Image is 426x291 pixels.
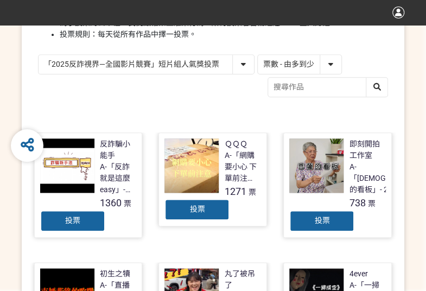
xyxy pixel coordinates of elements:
span: 投票 [314,216,329,225]
div: A-「反詐就是這麼easy」- 2025新竹市反詐視界影片徵件 [100,161,137,195]
span: 投票 [65,216,80,225]
span: 票 [367,199,375,208]
li: 投票規則：每天從所有作品中擇一投票。 [60,29,388,40]
span: 1360 [100,197,122,208]
input: 搜尋作品 [268,78,387,97]
span: 票 [124,199,131,208]
span: 1271 [224,186,246,197]
div: 4ever [349,268,367,280]
a: 即刻開拍工作室A-「[DEMOGRAPHIC_DATA]的看板」- 2025新竹市反詐視界影片徵件738票投票 [283,132,392,238]
div: 即刻開拍工作室 [349,138,386,161]
span: 738 [349,197,365,208]
span: 票 [248,188,256,197]
div: ＱＱＱ [224,138,247,150]
span: 投票 [189,205,205,213]
a: 反詐騙小能手A-「反詐就是這麼easy」- 2025新竹市反詐視界影片徵件1360票投票 [34,132,143,238]
a: ＱＱＱA-「網購要小心 下單前注意」- 2025新竹市反詐視界影片徵件1271票投票 [158,132,267,226]
div: 反詐騙小能手 [100,138,137,161]
div: 丸了被吊了 [224,268,261,291]
div: A-「網購要小心 下單前注意」- 2025新竹市反詐視界影片徵件 [224,150,261,184]
div: 初生之犢 [100,268,130,280]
